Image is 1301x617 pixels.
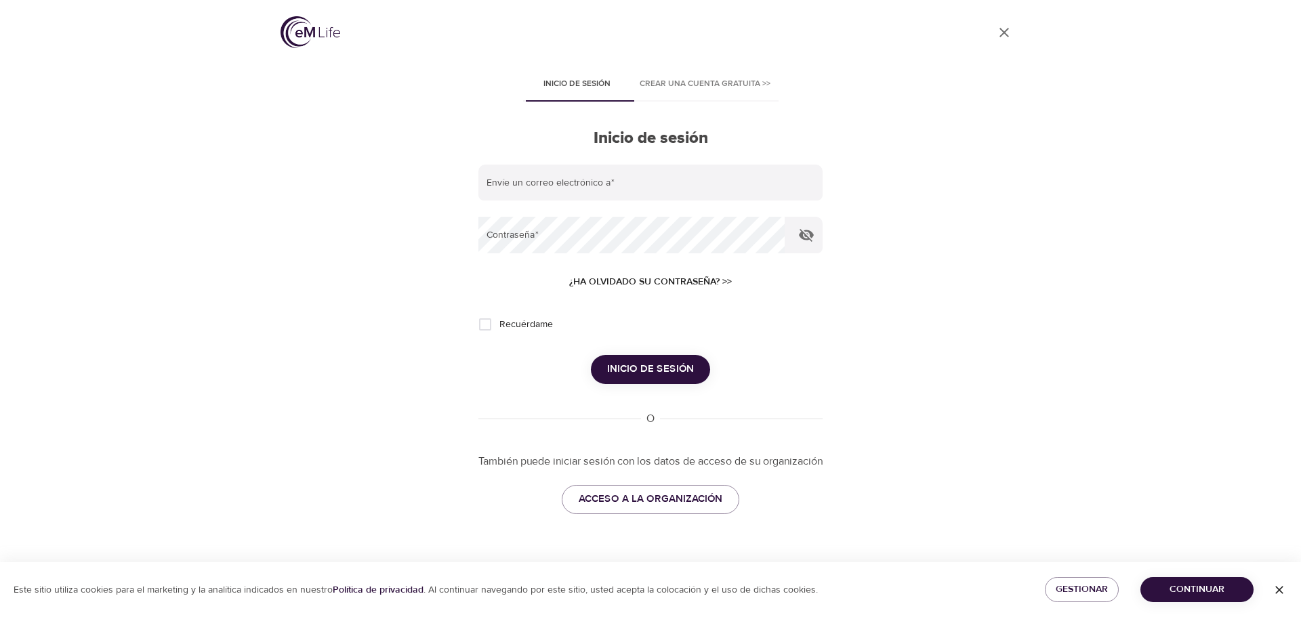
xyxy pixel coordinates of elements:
[478,69,823,102] div: disabled tabs example
[1140,577,1254,602] button: Continuar
[591,355,710,383] button: Inicio de sesión
[531,77,623,91] span: Inicio de sesión
[1056,581,1108,598] span: Gestionar
[641,411,660,427] div: O
[333,584,424,596] a: Política de privacidad
[1045,577,1119,602] button: Gestionar
[281,16,340,48] img: logo
[478,129,823,148] h2: Inicio de sesión
[499,318,553,332] span: Recuérdame
[1151,581,1243,598] span: Continuar
[640,77,770,91] span: Crear una cuenta gratuita >>
[569,274,732,291] span: ¿Ha olvidado su contraseña? >>
[564,270,737,295] button: ¿Ha olvidado su contraseña? >>
[562,485,739,513] a: ACCESO A LA ORGANIZACIÓN
[478,454,823,469] p: También puede iniciar sesión con los datos de acceso de su organización
[607,360,694,378] span: Inicio de sesión
[579,490,722,508] span: ACCESO A LA ORGANIZACIÓN
[988,16,1020,49] a: close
